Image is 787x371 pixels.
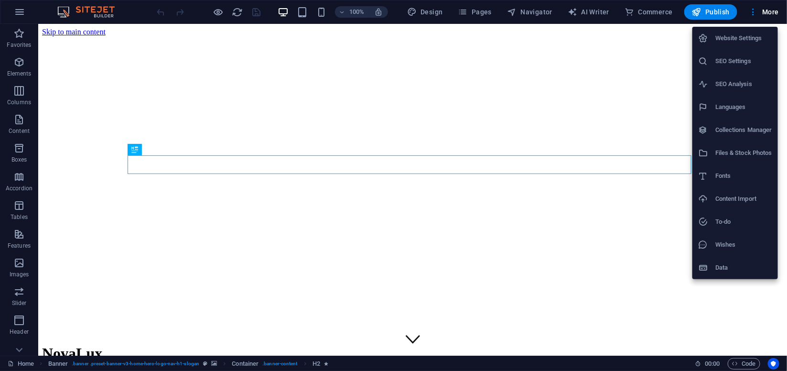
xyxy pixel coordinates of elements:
[4,4,67,12] a: Skip to main content
[715,124,772,136] h6: Collections Manager
[715,33,772,44] h6: Website Settings
[715,78,772,90] h6: SEO Analysis
[715,239,772,251] h6: Wishes
[715,170,772,182] h6: Fonts
[715,216,772,228] h6: To-do
[715,262,772,273] h6: Data
[715,147,772,159] h6: Files & Stock Photos
[715,193,772,205] h6: Content Import
[715,55,772,67] h6: SEO Settings
[715,101,772,113] h6: Languages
